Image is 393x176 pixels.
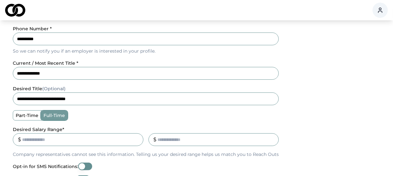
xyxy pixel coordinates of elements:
[13,164,78,169] label: Opt-in for SMS Notifications:
[5,4,25,17] img: logo
[13,86,66,92] label: desired title
[13,48,279,54] p: So we can notify you if an employer is interested in your profile.
[13,151,279,158] p: Company representatives cannot see this information. Telling us your desired range helps us match...
[148,127,151,132] label: _
[13,60,78,66] label: current / most recent title *
[18,136,21,143] div: $
[154,136,157,143] div: $
[42,86,66,92] span: (Optional)
[13,26,52,32] label: Phone Number *
[13,111,41,120] label: part-time
[41,111,68,120] label: full-time
[13,127,64,132] label: Desired Salary Range *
